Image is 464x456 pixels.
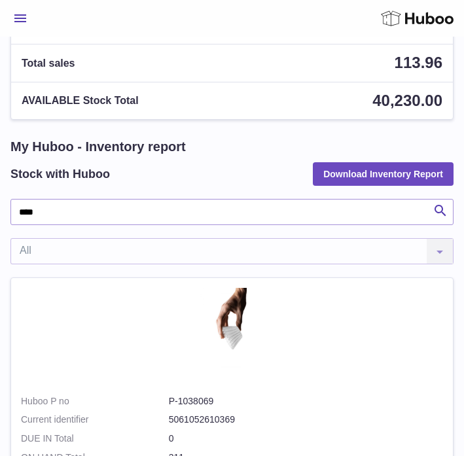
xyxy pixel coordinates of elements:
h1: My Huboo - Inventory report [10,138,454,156]
dd: 5061052610369 [169,413,443,426]
strong: DUE IN Total [21,432,169,445]
a: Total sales 113.96 [11,44,453,81]
img: product image [200,288,265,375]
dt: Huboo P no [21,395,169,408]
span: AVAILABLE Stock Total [22,94,139,108]
h2: Stock with Huboo [10,166,110,182]
button: Download Inventory Report [313,162,454,186]
dt: Current identifier [21,413,169,426]
span: Total sales [22,56,75,71]
span: 113.96 [395,54,442,71]
a: AVAILABLE Stock Total 40,230.00 [11,82,453,119]
dd: P-1038069 [169,395,443,408]
span: 40,230.00 [372,92,442,109]
td: 0 [21,432,443,451]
